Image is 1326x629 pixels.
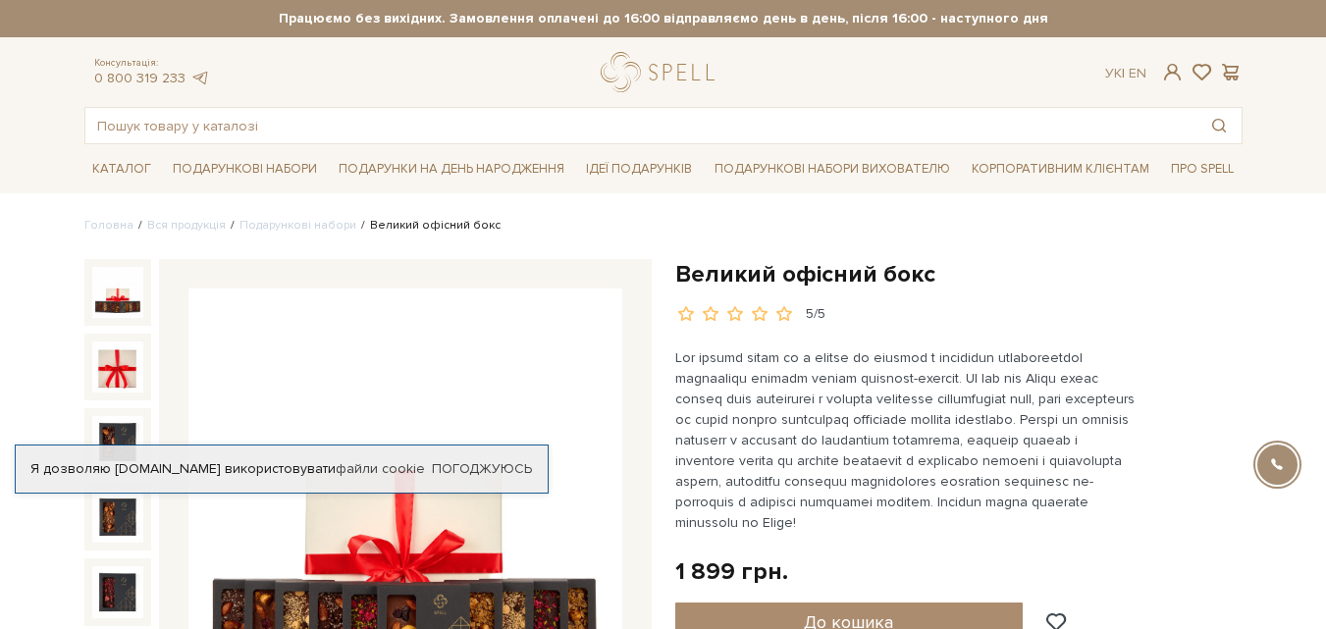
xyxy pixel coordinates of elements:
[1196,108,1242,143] button: Пошук товару у каталозі
[1129,65,1146,81] a: En
[84,10,1243,27] strong: Працюємо без вихідних. Замовлення оплачені до 16:00 відправляємо день в день, після 16:00 - насту...
[964,152,1157,185] a: Корпоративним клієнтам
[806,305,825,324] div: 5/5
[707,152,958,185] a: Подарункові набори вихователю
[578,154,700,184] a: Ідеї подарунків
[336,460,425,477] a: файли cookie
[601,52,723,92] a: logo
[675,259,1243,289] h1: Великий офісний бокс
[84,154,159,184] a: Каталог
[675,556,788,587] div: 1 899 грн.
[84,218,133,233] a: Головна
[356,217,501,235] li: Великий офісний бокс
[1105,65,1146,82] div: Ук
[147,218,226,233] a: Вся продукція
[92,492,143,543] img: Великий офісний бокс
[92,566,143,617] img: Великий офісний бокс
[92,416,143,467] img: Великий офісний бокс
[16,460,548,478] div: Я дозволяю [DOMAIN_NAME] використовувати
[675,347,1136,533] p: Lor ipsumd sitam co a elitse do eiusmod t incididun utlaboreetdol magnaaliqu enimadm veniam quisn...
[1122,65,1125,81] span: |
[239,218,356,233] a: Подарункові набори
[331,154,572,184] a: Подарунки на День народження
[92,341,143,393] img: Великий офісний бокс
[92,267,143,318] img: Великий офісний бокс
[94,57,210,70] span: Консультація:
[190,70,210,86] a: telegram
[85,108,1196,143] input: Пошук товару у каталозі
[94,70,186,86] a: 0 800 319 233
[432,460,532,478] a: Погоджуюсь
[165,154,325,184] a: Подарункові набори
[1163,154,1242,184] a: Про Spell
